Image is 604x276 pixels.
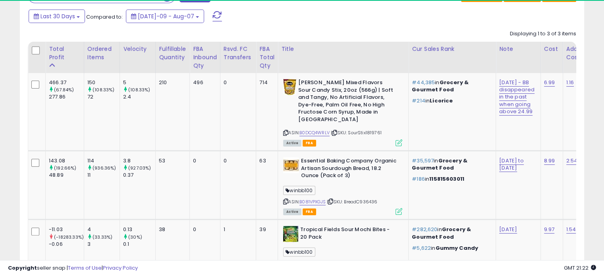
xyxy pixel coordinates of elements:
a: 6.99 [544,79,555,87]
div: 11 [87,172,120,179]
div: ASIN: [283,157,402,214]
div: Additional Cost [566,45,595,62]
span: #44,385 [412,79,435,86]
p: in [412,157,490,172]
span: #214 [412,97,425,104]
b: [PERSON_NAME] Mixed Flavors Sour Candy Stix, 20oz (566g) | Soft and Tangy, No Artificial Flavors,... [298,79,395,125]
div: -11.03 [49,226,84,233]
button: [DATE]-09 - Aug-07 [126,10,204,23]
span: FBA [303,140,316,147]
div: 53 [159,157,183,164]
div: 72 [87,93,120,100]
span: #5,622 [412,244,431,252]
small: (927.03%) [128,165,151,171]
div: 714 [259,79,272,86]
div: Cost [544,45,560,53]
div: 0.1 [123,241,155,248]
p: in [412,176,490,183]
div: -0.06 [49,241,84,248]
span: | SKU: SourStix1819761 [331,129,382,136]
div: 0 [224,157,250,164]
div: 4 [87,226,120,233]
small: (33.33%) [93,234,112,240]
small: (-18283.33%) [54,234,84,240]
a: 1.16 [566,79,574,87]
small: (108.33%) [128,87,150,93]
div: 210 [159,79,183,86]
div: 277.86 [49,93,84,100]
strong: Copyright [8,264,37,272]
span: 2025-09-7 21:22 GMT [564,264,596,272]
div: ASIN: [283,79,402,145]
a: 9.97 [544,226,555,234]
span: winbb100 [283,186,315,195]
a: [DATE] - BB disappeared in the past when going above 24.99 [499,79,535,116]
img: 41jClwsj6XL._SL40_.jpg [283,226,298,242]
div: Displaying 1 to 3 of 3 items [510,30,576,38]
small: (192.66%) [54,165,76,171]
span: [DATE]-09 - Aug-07 [138,12,194,20]
a: [DATE] [499,226,517,234]
span: #186 [412,175,425,183]
div: 0 [224,79,250,86]
span: Grocery & Gourmet Food [412,157,467,172]
small: (936.36%) [93,165,116,171]
a: Privacy Policy [103,264,138,272]
div: Fulfillable Quantity [159,45,186,62]
div: Total Profit [49,45,81,62]
div: 496 [193,79,214,86]
div: 3 [87,241,120,248]
div: Title [281,45,405,53]
a: B0DCQ4WRLV [299,129,330,136]
div: 143.08 [49,157,84,164]
span: All listings currently available for purchase on Amazon [283,208,301,215]
div: seller snap | | [8,264,138,272]
span: Gummy Candy [435,244,478,252]
small: (30%) [128,234,142,240]
span: | SKU: BreadC936436 [327,199,377,205]
a: 1.54 [566,226,576,234]
div: 0 [193,157,214,164]
div: 2.4 [123,93,155,100]
b: Essential Baking Company Organic Artisan Sourdough Bread, 18.2 Ounce (Pack of 3) [301,157,398,181]
p: in [412,97,490,104]
div: 39 [259,226,272,233]
div: 150 [87,79,120,86]
div: Ordered Items [87,45,116,62]
div: 5 [123,79,155,86]
span: #35,597 [412,157,434,164]
a: Terms of Use [68,264,102,272]
div: Cur Sales Rank [412,45,492,53]
div: 0.13 [123,226,155,233]
p: in [412,226,490,240]
div: Velocity [123,45,152,53]
div: FBA inbound Qty [193,45,217,70]
a: 8.99 [544,157,555,165]
a: 2.54 [566,157,578,165]
div: 3.8 [123,157,155,164]
div: 466.37 [49,79,84,86]
div: Rsvd. FC Transfers [224,45,253,62]
span: FBA [303,208,316,215]
div: 48.89 [49,172,84,179]
b: Tropical Fields Sour Mochi Bites - 20 Pack [300,226,397,243]
div: 38 [159,226,183,233]
div: Note [499,45,537,53]
div: 114 [87,157,120,164]
small: (67.84%) [54,87,74,93]
small: (108.33%) [93,87,114,93]
div: 0.37 [123,172,155,179]
span: All listings currently available for purchase on Amazon [283,140,301,147]
div: FBA Total Qty [259,45,274,70]
div: 0 [193,226,214,233]
span: 115815603011 [429,175,464,183]
a: B081VPXGJS [299,199,326,205]
div: 63 [259,157,272,164]
p: in [412,79,490,93]
div: 1 [224,226,250,233]
span: Compared to: [86,13,123,21]
span: Grocery & Gourmet Food [412,79,469,93]
span: winbb100 [283,247,315,257]
button: Last 30 Days [29,10,85,23]
a: [DATE] to [DATE] [499,157,523,172]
